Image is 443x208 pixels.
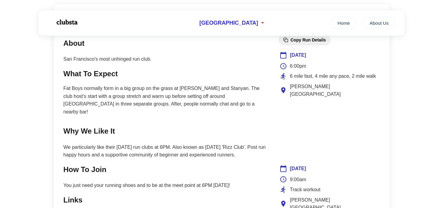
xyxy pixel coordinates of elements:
[64,194,266,206] h2: Links
[290,83,379,98] span: [PERSON_NAME][GEOGRAPHIC_DATA]
[64,38,266,49] h2: About
[290,186,321,194] span: Track workout
[331,17,356,29] a: Home
[290,72,376,80] span: 6 mile fast, 4 mile any pace, 2 mile walk
[64,181,266,189] p: You just need your running shoes and to be at the meet point at 6PM [DATE]!
[290,51,306,59] span: [DATE]
[64,143,266,159] p: We particularly like their [DATE] run clubs at 6PM. Also known as [DATE] 'Rizz Club'. Post run ha...
[363,17,395,29] a: About Us
[290,165,306,173] span: [DATE]
[64,125,266,137] h2: Why We Like It
[280,104,379,150] iframe: Club Location Map
[48,15,85,30] img: Logo
[64,68,266,80] h2: What To Expect
[64,164,266,175] h2: How To Join
[290,176,306,184] span: 9:00am
[199,20,258,26] span: [GEOGRAPHIC_DATA]
[64,84,266,116] p: Fat Boys normally form in a big group on the grass at [PERSON_NAME] and Stanyan. The club host's ...
[64,55,266,63] p: San Francisco's most unhinged run club.
[290,62,306,70] span: 6:00pm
